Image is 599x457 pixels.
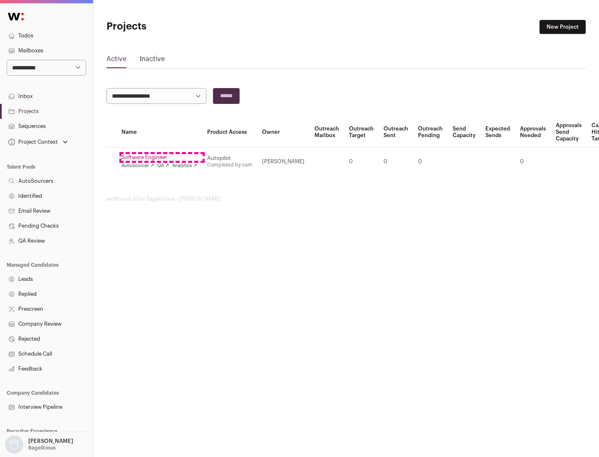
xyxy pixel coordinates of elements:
[515,117,551,147] th: Approvals Needed
[207,162,252,167] a: Completed by csm
[448,117,480,147] th: Send Capacity
[121,154,197,161] a: Software Engineer
[540,20,586,34] a: New Project
[309,117,344,147] th: Outreach Mailbox
[207,155,252,162] div: Autopilot
[116,117,202,147] th: Name
[344,117,379,147] th: Outreach Target
[172,162,197,169] a: Analytics ↗
[551,117,587,147] th: Approvals Send Capacity
[379,147,413,176] td: 0
[257,147,309,176] td: [PERSON_NAME]
[157,162,169,169] a: QA ↗
[28,445,56,451] p: Bagelicious
[480,117,515,147] th: Expected Sends
[413,147,448,176] td: 0
[413,117,448,147] th: Outreach Pending
[202,117,257,147] th: Product Access
[3,435,75,454] button: Open dropdown
[5,435,23,454] img: nopic.png
[515,147,551,176] td: 0
[106,20,266,33] h1: Projects
[344,147,379,176] td: 0
[121,162,154,169] a: AutoSourcer ↗
[7,139,58,145] div: Project Context
[106,196,586,202] footer: wellfound:ai for Bagelicious - [PERSON_NAME]
[379,117,413,147] th: Outreach Sent
[257,117,309,147] th: Owner
[28,438,73,445] p: [PERSON_NAME]
[7,136,69,148] button: Open dropdown
[140,54,165,67] a: Inactive
[3,8,28,25] img: Wellfound
[106,54,126,67] a: Active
